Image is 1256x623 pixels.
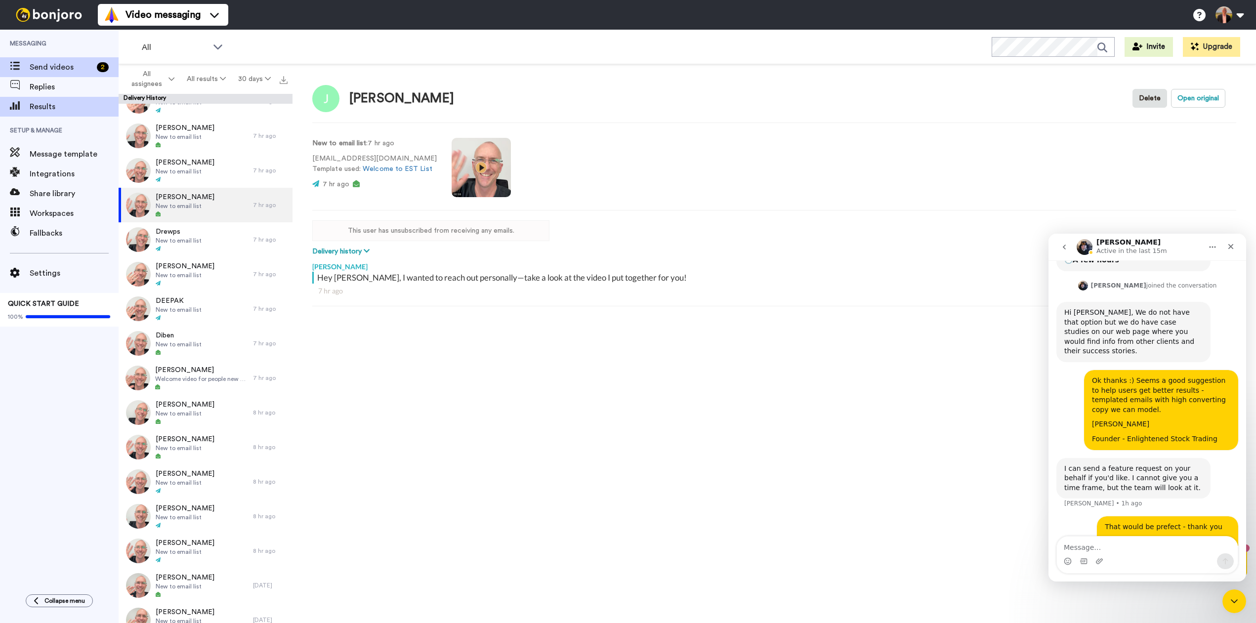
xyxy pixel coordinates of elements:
img: export.svg [280,76,288,84]
span: New to email list [156,167,214,175]
img: 3183ab3e-59ed-45f6-af1c-10226f767056-1659068401.jpg [1,2,28,29]
a: [PERSON_NAME]New to email list8 hr ago [119,395,293,430]
a: [PERSON_NAME]New to email list[DATE] [119,568,293,603]
div: 7 hr ago [253,166,288,174]
img: ecf2f4b7-9654-4caa-9931-7de4f43cefaa-thumb.jpg [126,573,151,598]
div: 8 hr ago [253,512,288,520]
div: 8 hr ago [253,478,288,486]
div: 7 hr ago [318,286,1230,296]
span: Share library [30,188,119,200]
span: [PERSON_NAME] [156,158,214,167]
span: New to email list [156,582,214,590]
span: [PERSON_NAME] [156,503,214,513]
img: 3aa34607-4892-45ef-8ca4-61533f4a529a-thumb.jpg [126,331,151,356]
div: This user has unsubscribed from receiving any emails. [312,220,549,241]
img: tab_domain_overview_orange.svg [27,57,35,65]
div: 7 hr ago [253,270,288,278]
img: 6e5df826-d7bc-4426-a6c6-3b32e1e4a0df-thumb.jpg [126,539,151,563]
span: All assignees [126,69,167,89]
img: logo_orange.svg [16,16,24,24]
span: Hi there, thanks for joining us with a paid account! Wanted to say thanks in person, so please ha... [55,8,132,71]
span: 100% [8,313,23,321]
div: Hey [PERSON_NAME], I wanted to reach out personally—take a look at the video I put together for you! [317,272,1234,284]
span: All [142,42,208,53]
button: Invite [1125,37,1173,57]
span: New to email list [156,306,202,314]
a: DibenNew to email list7 hr ago [119,326,293,361]
span: Replies [30,81,119,93]
a: DEEPAKNew to email list7 hr ago [119,291,293,326]
iframe: Intercom live chat [1222,589,1246,613]
button: Delete [1132,89,1167,108]
img: bj-logo-header-white.svg [12,8,86,22]
img: 3fb49143-4c55-4398-b08c-6e595de73aac-thumb.jpg [126,366,150,390]
div: v 4.0.25 [28,16,48,24]
button: Open original [1171,89,1225,108]
img: 6b423d92-1866-444c-ad62-c9dc95158c46-thumb.jpg [126,296,151,321]
div: 7 hr ago [253,201,288,209]
span: New to email list [156,202,214,210]
img: ff5073d9-8c0e-4875-8e53-07677576f855-thumb.jpg [126,469,151,494]
div: 8 hr ago [253,409,288,416]
div: 7 hr ago [253,132,288,140]
span: [PERSON_NAME] [156,261,214,271]
span: Fallbacks [30,227,119,239]
div: [PERSON_NAME] [312,257,1236,272]
div: Domain Overview [38,58,88,65]
div: 8 hr ago [253,443,288,451]
span: Welcome video for people new to our list [155,375,248,383]
button: Collapse menu [26,594,93,607]
a: [PERSON_NAME]New to email list8 hr ago [119,464,293,499]
div: [DATE] [253,581,288,589]
img: mute-white.svg [32,32,43,43]
span: [PERSON_NAME] [156,434,214,444]
iframe: Intercom live chat [1048,234,1246,581]
button: All results [181,70,232,88]
div: 7 hr ago [253,305,288,313]
span: New to email list [156,133,214,141]
span: New to email list [156,513,214,521]
div: [PERSON_NAME] [349,91,454,106]
button: Delivery history [312,246,373,257]
span: [PERSON_NAME] [156,469,214,479]
span: New to email list [156,479,214,487]
span: 7 hr ago [323,181,349,188]
img: 4a817168-0810-4c09-b2b4-2834e4a06eeb-thumb.jpg [126,504,151,529]
img: vm-color.svg [104,7,120,23]
img: 1389c9ce-dc99-405a-863e-d92e605f8725-thumb.jpg [126,124,151,148]
span: [PERSON_NAME] [155,365,248,375]
span: [PERSON_NAME] [156,538,214,548]
span: New to email list [156,271,214,279]
span: New to email list [156,410,214,417]
span: Drewps [156,227,202,237]
img: Image of Jeff [312,85,339,112]
span: Diben [156,331,202,340]
div: 8 hr ago [253,547,288,555]
img: c46809ad-9a35-4357-8d95-b51f3bcb1e4f-thumb.jpg [126,158,151,183]
p: : 7 hr ago [312,138,437,149]
a: DrewpsNew to email list7 hr ago [119,222,293,257]
button: Upgrade [1183,37,1240,57]
span: Send videos [30,61,93,73]
a: [PERSON_NAME]Welcome video for people new to our list7 hr ago [119,361,293,395]
span: Integrations [30,168,119,180]
span: [PERSON_NAME] [156,573,214,582]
